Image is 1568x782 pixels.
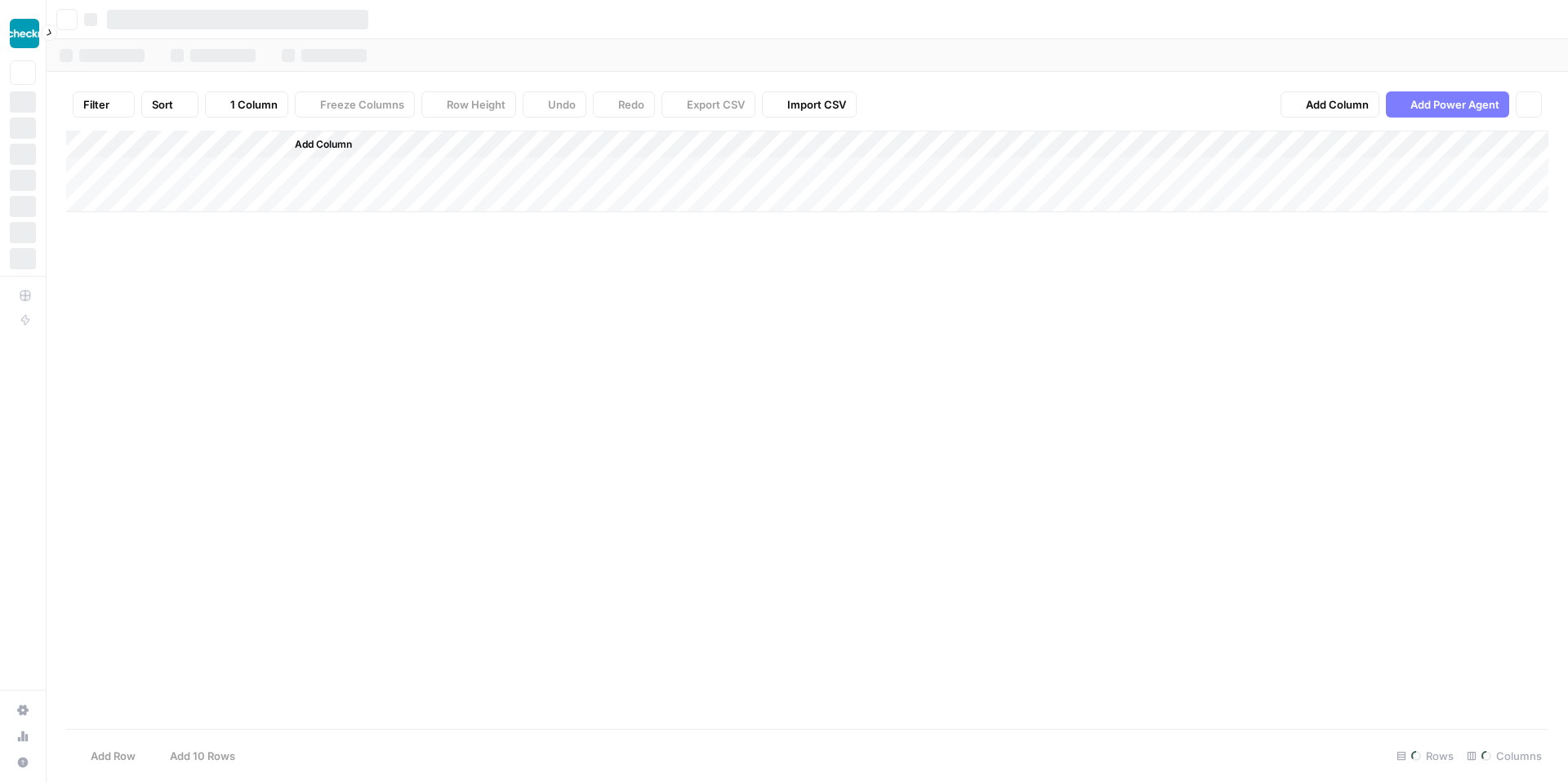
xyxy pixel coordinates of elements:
span: Add Power Agent [1410,96,1499,113]
button: 1 Column [205,91,288,118]
button: Add Column [274,134,359,155]
span: Sort [152,96,173,113]
button: Add Column [1281,91,1379,118]
button: Import CSV [762,91,857,118]
button: Freeze Columns [295,91,415,118]
a: Settings [10,697,36,723]
span: Redo [618,96,644,113]
button: Row Height [421,91,516,118]
span: Row Height [447,96,506,113]
span: Add Row [91,748,136,764]
button: Help + Support [10,749,36,775]
button: Filter [73,91,135,118]
button: Redo [593,91,655,118]
span: Export CSV [687,96,745,113]
span: Add Column [1306,96,1369,113]
div: Columns [1460,743,1548,769]
button: Undo [523,91,586,118]
button: Add Power Agent [1386,91,1509,118]
button: Export CSV [661,91,755,118]
span: Filter [83,96,109,113]
span: Freeze Columns [320,96,404,113]
span: Undo [548,96,576,113]
span: Import CSV [787,96,846,113]
img: Checkr Logo [10,19,39,48]
span: 1 Column [230,96,278,113]
button: Workspace: Checkr [10,13,36,54]
a: Usage [10,723,36,749]
div: Rows [1390,743,1460,769]
span: Add 10 Rows [170,748,235,764]
button: Sort [141,91,198,118]
button: Add Row [66,743,145,769]
span: Add Column [295,137,352,152]
button: Add 10 Rows [145,743,245,769]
